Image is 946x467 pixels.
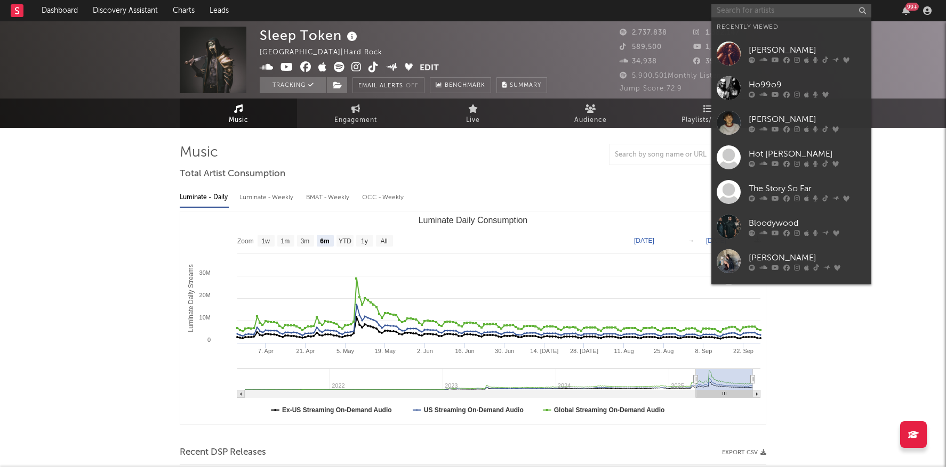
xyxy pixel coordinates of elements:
span: Playlists/Charts [682,114,734,127]
input: Search for artists [711,4,871,18]
text: 11. Aug [614,348,634,354]
text: 6m [320,237,329,245]
a: Engagement [297,99,414,128]
button: Edit [420,62,439,75]
text: 1w [262,237,270,245]
div: [GEOGRAPHIC_DATA] | Hard Rock [260,46,395,59]
a: Ho99o9 [711,71,871,105]
button: Tracking [260,77,326,93]
text: 2. Jun [417,348,433,354]
text: YTD [339,237,351,245]
span: 589,500 [620,44,662,51]
a: [PERSON_NAME] [711,36,871,71]
a: Bloodywood [711,209,871,244]
button: Summary [496,77,547,93]
span: Recent DSP Releases [180,446,266,459]
a: Hot [PERSON_NAME] [711,140,871,175]
em: Off [406,83,419,89]
text: 30M [199,269,211,276]
span: Jump Score: 72.9 [620,85,682,92]
text: US Streaming On-Demand Audio [424,406,524,414]
div: [PERSON_NAME] [749,44,866,56]
text: All [380,237,387,245]
text: 28. [DATE] [570,348,598,354]
div: Hot [PERSON_NAME] [749,148,866,160]
button: 99+ [902,6,910,15]
div: Recently Viewed [717,21,866,34]
svg: Luminate Daily Consumption [180,211,766,424]
a: [PERSON_NAME] [711,105,871,140]
text: 16. Jun [455,348,474,354]
span: 1,382,147 [693,29,740,36]
a: The Story So Far [711,175,871,209]
div: Luminate - Daily [180,189,229,207]
text: 1y [361,237,368,245]
span: Total Artist Consumption [180,168,285,181]
text: 20M [199,292,211,298]
div: BMAT - Weekly [306,189,351,207]
text: 21. Apr [296,348,315,354]
span: 5,900,501 Monthly Listeners [620,72,733,79]
div: 99 + [905,3,919,11]
button: Export CSV [722,449,766,456]
div: Bloodywood [749,217,866,230]
a: Live [414,99,532,128]
span: Summary [510,83,541,88]
span: Audience [574,114,607,127]
text: Luminate Daily Streams [187,264,195,332]
text: 1m [281,237,290,245]
text: [DATE] [634,237,654,244]
text: Ex-US Streaming On-Demand Audio [282,406,392,414]
a: [PERSON_NAME] [711,244,871,278]
text: 0 [207,337,211,343]
text: [DATE] [706,237,726,244]
span: Live [466,114,480,127]
a: Music [180,99,297,128]
div: Luminate - Weekly [239,189,295,207]
input: Search by song name or URL [610,151,722,159]
div: Sleep Token [260,27,360,44]
text: Zoom [237,237,254,245]
span: 2,737,838 [620,29,667,36]
text: 10M [199,314,211,321]
a: Deftones [711,278,871,313]
text: 30. Jun [495,348,514,354]
text: 25. Aug [654,348,674,354]
div: [PERSON_NAME] [749,113,866,126]
text: Luminate Daily Consumption [419,216,528,225]
text: 8. Sep [695,348,712,354]
text: 3m [301,237,310,245]
a: Benchmark [430,77,491,93]
a: Playlists/Charts [649,99,766,128]
span: Engagement [334,114,377,127]
text: 14. [DATE] [530,348,558,354]
span: 1,100,000 [693,44,741,51]
text: 5. May [336,348,355,354]
text: Global Streaming On-Demand Audio [554,406,665,414]
div: OCC - Weekly [362,189,405,207]
div: Ho99o9 [749,78,866,91]
a: Audience [532,99,649,128]
span: Music [229,114,248,127]
text: 7. Apr [258,348,274,354]
span: Benchmark [445,79,485,92]
text: 22. Sep [733,348,753,354]
button: Email AlertsOff [352,77,424,93]
span: 34,938 [620,58,657,65]
span: 390,000 [693,58,736,65]
div: [PERSON_NAME] [749,251,866,264]
text: → [688,237,694,244]
text: 19. May [375,348,396,354]
div: The Story So Far [749,182,866,195]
